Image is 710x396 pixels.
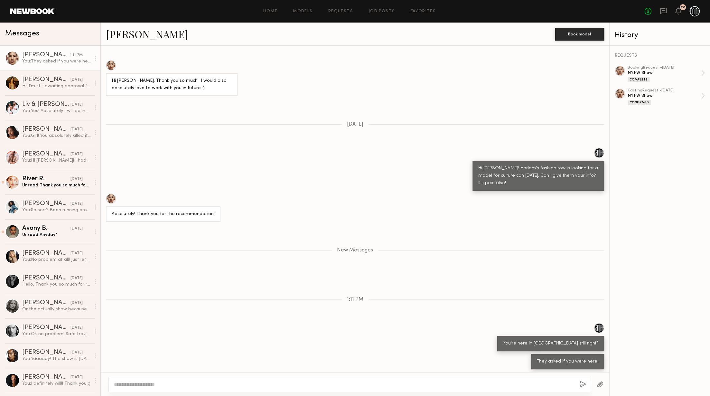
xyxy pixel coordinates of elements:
span: [DATE] [347,122,363,127]
a: bookingRequest •[DATE]NYFW ShowComplete [628,66,705,82]
div: 20 [681,6,685,9]
div: [PERSON_NAME] [22,151,70,157]
div: [DATE] [70,325,83,331]
a: Book model [555,31,604,36]
div: booking Request • [DATE] [628,66,701,70]
div: You: They asked if you were here. [22,58,91,64]
div: [DATE] [70,102,83,108]
div: You: No problem at all! Just let me know what time you an swing by [DATE]? [22,257,91,263]
div: Unread: Thank you so much for the opportunity to work with you [PERSON_NAME]! I loved walking for... [22,182,91,188]
div: Complete [628,77,649,82]
div: [DATE] [70,77,83,83]
div: Or the actually show because I wouldn’t be able to get there until 4 [22,306,91,312]
a: Favorites [410,9,436,14]
div: River R. [22,176,70,182]
div: Absolutely! Thank you for the recommendation! [112,211,215,218]
div: [DATE] [70,176,83,182]
a: Models [293,9,313,14]
div: [DATE] [70,350,83,356]
div: NYFW Show [628,70,701,76]
div: [PERSON_NAME] [22,201,70,207]
div: You: So sorrY Been running around like a crazy woman lol [22,207,91,213]
div: You: Hi [PERSON_NAME]! I had to put a future date because we forgot to send the request [DATE] [22,157,91,164]
div: Hi [PERSON_NAME]. Thank you so much!! I would also absolutely love to work with you in future :) [112,77,232,92]
div: You: Ok no problem! Safe travels! [22,331,91,337]
div: You: I definitely will!! Thank you :) [22,381,91,387]
a: Home [263,9,278,14]
span: Messages [5,30,39,37]
div: [PERSON_NAME] [22,374,70,381]
div: Unread: Anyday* [22,232,91,238]
div: You: Girl! You absolutely killed it! such a pleasure. I'm working on getting a bigger budget. Wou... [22,133,91,139]
div: [PERSON_NAME] [22,349,70,356]
div: [DATE] [70,151,83,157]
span: 1:11 PM [347,297,363,302]
div: You: Yaaaaay! The show is [DATE] 4pm. Its a really short show. Are you free that day? [22,356,91,362]
div: NYFW Show [628,93,701,99]
div: Confirmed [628,100,651,105]
a: [PERSON_NAME] [106,27,188,41]
div: You're here in [GEOGRAPHIC_DATA] still right? [503,340,598,347]
div: [DATE] [70,374,83,381]
div: casting Request • [DATE] [628,89,701,93]
a: Requests [328,9,353,14]
div: [DATE] [70,250,83,257]
div: [DATE] [70,201,83,207]
div: [PERSON_NAME] [22,52,70,58]
div: Hi! I’m still awaiting approval for your end! [22,83,91,89]
div: Liv & [PERSON_NAME] [22,101,70,108]
div: REQUESTS [615,53,705,58]
div: [PERSON_NAME] [22,325,70,331]
a: Job Posts [369,9,395,14]
div: They asked if you were here. [537,358,598,365]
div: [DATE] [70,226,83,232]
div: You: Yes! Absolutely I will be in touch :) [22,108,91,114]
button: Book model [555,28,604,41]
div: [DATE] [70,300,83,306]
div: Avony B. [22,225,70,232]
span: New Messages [337,248,373,253]
div: [PERSON_NAME] [22,275,70,281]
div: [DATE] [70,127,83,133]
div: Hello, Thank you so much for reaching out. I’m truly honored to be considered! Unfortunately, I’v... [22,281,91,288]
div: 1:11 PM [70,52,83,58]
div: [PERSON_NAME] [22,300,70,306]
div: [DATE] [70,275,83,281]
div: [PERSON_NAME] [22,77,70,83]
a: castingRequest •[DATE]NYFW ShowConfirmed [628,89,705,105]
div: [PERSON_NAME] [22,126,70,133]
div: [PERSON_NAME] [22,250,70,257]
div: History [615,32,705,39]
div: Hi [PERSON_NAME]! Harlem's fashion row is looking for a model for culture con [DATE]. Can I give ... [478,165,598,187]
